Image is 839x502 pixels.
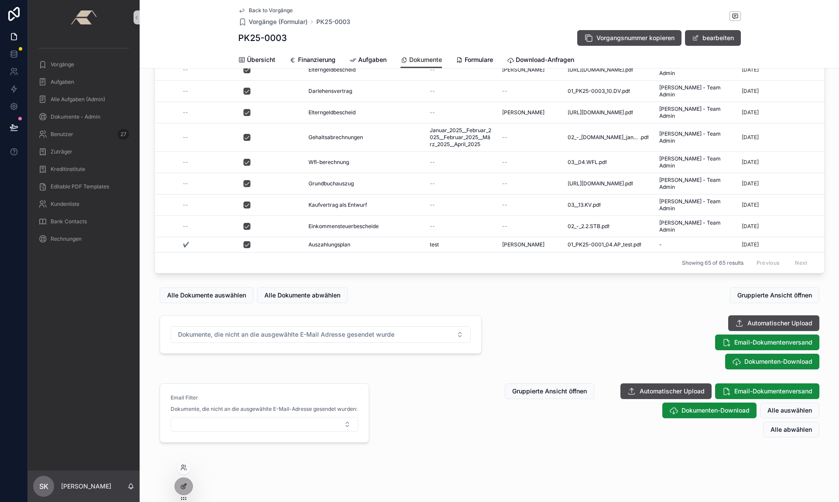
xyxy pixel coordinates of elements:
span: Bank Contacts [51,218,87,225]
span: Kreditinstitute [51,166,85,173]
span: Alle Aufgaben (Admin) [51,96,105,103]
a: -- [430,223,492,230]
span: Aufgaben [358,55,387,64]
span: -- [502,134,507,141]
span: Zuträger [51,148,72,155]
button: Email-Dokumentenversand [715,335,819,350]
span: SK [39,481,48,492]
span: Grundbuchauszug [308,180,354,187]
a: [PERSON_NAME] - Team Admin [659,106,736,120]
h1: PK25-0003 [238,32,287,44]
span: Darlehensvertrag [308,88,352,95]
span: Kaufvertrag als Entwurf [308,201,367,208]
span: -- [502,223,507,230]
span: .pdf [640,134,649,141]
span: -- [430,180,435,187]
span: Download-Anfragen [516,55,574,64]
span: [PERSON_NAME] - Team Admin [659,130,736,144]
a: [PERSON_NAME] - Team Admin [659,177,736,191]
a: [PERSON_NAME] [502,66,557,73]
a: -- [183,180,233,187]
a: 01_PK25-0001_04.AP_test.pdf [568,241,649,248]
a: -- [183,201,233,208]
span: Dokumente - Admin [51,113,100,120]
span: -- [183,201,188,208]
a: -- [183,134,233,141]
span: [URL][DOMAIN_NAME] [568,109,624,116]
span: Wfl-berechnung [308,159,349,166]
span: 03__13.KV [568,201,592,208]
a: -- [430,88,492,95]
span: Auszahlungsplan [308,241,350,248]
p: [DATE] [742,88,759,95]
span: Januar_2025__Februar_2025__Februar_2025__März_2025__April_2025 [430,127,492,148]
span: Editable PDF Templates [51,183,109,190]
a: ✔️ [183,241,233,248]
p: [DATE] [742,223,759,230]
a: Zuträger [33,144,134,160]
a: 01_PK25-0003_10.DV.pdf [568,88,649,95]
span: Einkommensteuerbescheide [308,223,379,230]
button: Alle Dokumente auswählen [160,287,253,303]
button: Alle auswählen [760,403,819,418]
p: [DATE] [742,109,759,116]
p: [DATE] [742,66,759,73]
a: Übersicht [238,52,275,69]
a: Dokumente [401,52,442,68]
span: -- [183,66,188,73]
a: Einkommensteuerbescheide [308,223,419,230]
a: -- [502,223,557,230]
a: PK25-0003 [316,17,350,26]
span: Gruppierte Ansicht öffnen [737,291,812,300]
span: Alle abwählen [771,425,812,434]
span: Elterngeldbescheid [308,66,356,73]
a: -- [430,109,492,116]
span: Formulare [465,55,493,64]
span: -- [430,109,435,116]
span: Gehaltsabrechnungen [308,134,363,141]
span: Dokumenten-Download [744,357,812,366]
a: Kundenliste [33,196,134,212]
a: [URL][DOMAIN_NAME].pdf [568,180,649,187]
button: Gruppierte Ansicht öffnen [730,287,819,303]
span: 01_PK25-0001_04.AP_test [568,241,632,248]
a: Alle Aufgaben (Admin) [33,92,134,107]
button: Automatischer Upload [620,383,712,399]
a: -- [502,159,557,166]
a: [DATE] [742,109,813,116]
button: Select Button [171,417,358,432]
span: Finanzierung [298,55,336,64]
a: [PERSON_NAME] - Team Admin [659,198,736,212]
span: Vorgangsnummer kopieren [596,34,675,42]
a: [PERSON_NAME] - Team Admin [659,84,736,98]
span: .pdf [624,66,633,73]
a: -- [430,201,492,208]
a: Elterngeldbescheid [308,66,419,73]
span: ✔️ [183,241,189,248]
a: [PERSON_NAME] [502,241,557,248]
a: 03__04.WFL.pdf [568,159,649,166]
a: [URL][DOMAIN_NAME].pdf [568,66,649,73]
span: -- [430,66,435,73]
span: [PERSON_NAME] [502,241,544,248]
a: test [430,241,492,248]
a: Download-Anfragen [507,52,574,69]
div: scrollable content [28,35,140,258]
span: -- [430,88,435,95]
span: Alle Dokumente auswählen [167,291,246,300]
span: Dokumente [409,55,442,64]
span: -- [183,180,188,187]
span: [PERSON_NAME] - Team Admin [659,63,736,77]
a: [DATE] [742,88,813,95]
a: -- [430,159,492,166]
span: -- [502,159,507,166]
p: [DATE] [742,241,759,248]
button: Vorgangsnummer kopieren [577,30,681,46]
span: -- [183,223,188,230]
span: [URL][DOMAIN_NAME] [568,66,624,73]
span: .pdf [592,201,601,208]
